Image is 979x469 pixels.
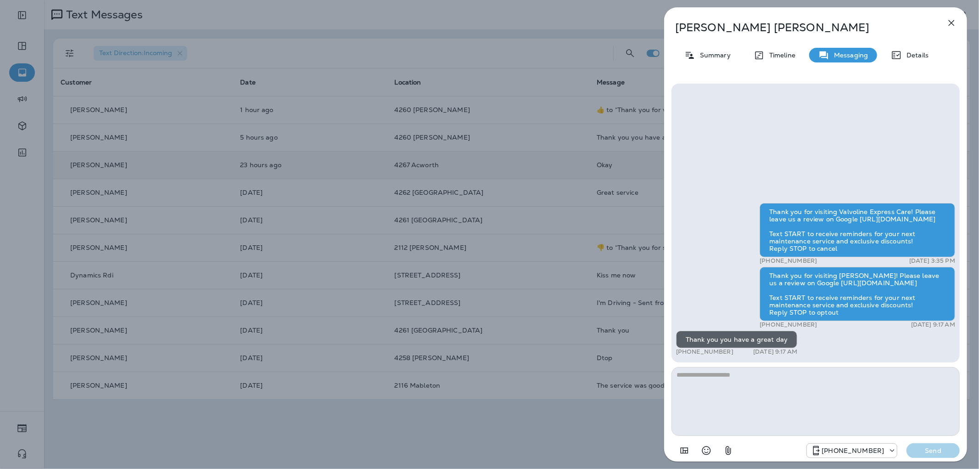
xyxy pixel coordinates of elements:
p: Details [902,51,929,59]
p: Summary [695,51,731,59]
p: [DATE] 3:35 PM [909,257,955,265]
button: Select an emoji [697,441,716,460]
div: +1 (470) 480-0229 [807,445,897,456]
p: [PHONE_NUMBER] [676,348,733,356]
button: Add in a premade template [675,441,694,460]
div: Thank you for visiting Valvoline Express Care! Please leave us a review on Google [URL][DOMAIN_NA... [760,203,955,257]
p: [PHONE_NUMBER] [760,321,817,328]
p: Messaging [829,51,868,59]
div: Thank you you have a great day [676,331,797,348]
p: Timeline [765,51,795,59]
p: [PHONE_NUMBER] [822,447,884,454]
p: [PERSON_NAME] [PERSON_NAME] [675,21,926,34]
p: [DATE] 9:17 AM [753,348,797,356]
div: Thank you for visiting [PERSON_NAME]! Please leave us a review on Google [URL][DOMAIN_NAME] Text ... [760,267,955,321]
p: [PHONE_NUMBER] [760,257,817,265]
p: [DATE] 9:17 AM [911,321,955,328]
